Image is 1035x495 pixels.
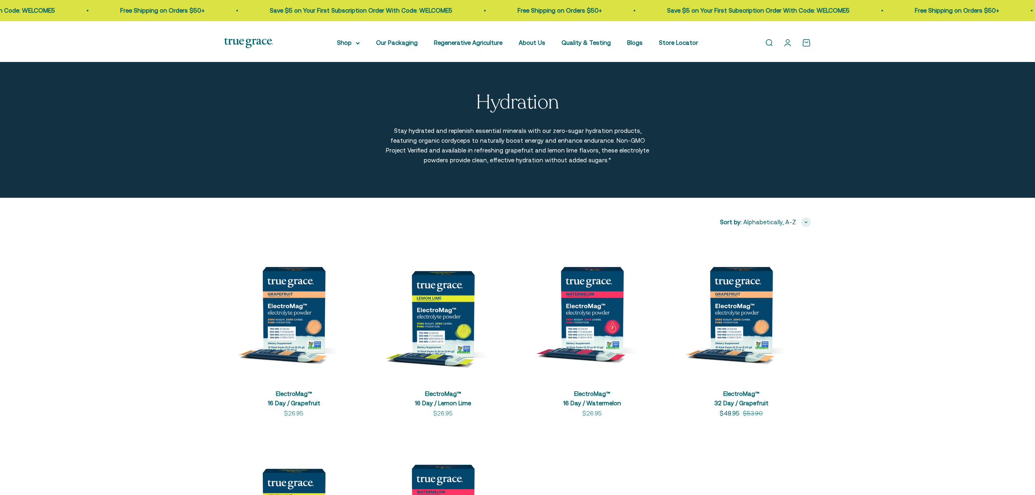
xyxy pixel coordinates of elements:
a: ElectroMag™16 Day / Grapefruit [268,390,320,407]
a: Our Packaging [376,39,418,46]
a: About Us [519,39,545,46]
a: Blogs [627,39,643,46]
img: ElectroMag™ [224,240,363,380]
a: Store Locator [659,39,698,46]
compare-at-price: $53.90 [743,409,763,418]
a: Free Shipping on Orders $50+ [517,7,602,14]
button: Alphabetically, A-Z [743,217,811,227]
a: ElectroMag™16 Day / Lemon Lime [415,390,471,407]
p: Save $5 on Your First Subscription Order With Code: WELCOME5 [270,6,452,15]
span: Alphabetically, A-Z [743,217,796,227]
a: Quality & Testing [562,39,611,46]
sale-price: $26.95 [433,409,453,418]
summary: Shop [337,38,360,48]
a: Regenerative Agriculture [434,39,502,46]
a: ElectroMag™16 Day / Watermelon [563,390,621,407]
a: Free Shipping on Orders $50+ [915,7,999,14]
p: Hydration [476,92,559,113]
img: ElectroMag™ [373,240,513,380]
sale-price: $26.95 [284,409,304,418]
a: Free Shipping on Orders $50+ [120,7,205,14]
img: ElectroMag™ [522,240,662,380]
a: ElectroMag™32 Day / Grapefruit [714,390,769,407]
p: Save $5 on Your First Subscription Order With Code: WELCOME5 [667,6,850,15]
img: ElectroMag™ [672,240,811,380]
sale-price: $48.95 [720,409,740,418]
p: Stay hydrated and replenish essential minerals with our zero-sugar hydration products, featuring ... [385,126,650,165]
sale-price: $26.95 [582,409,602,418]
span: Sort by: [720,217,742,227]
